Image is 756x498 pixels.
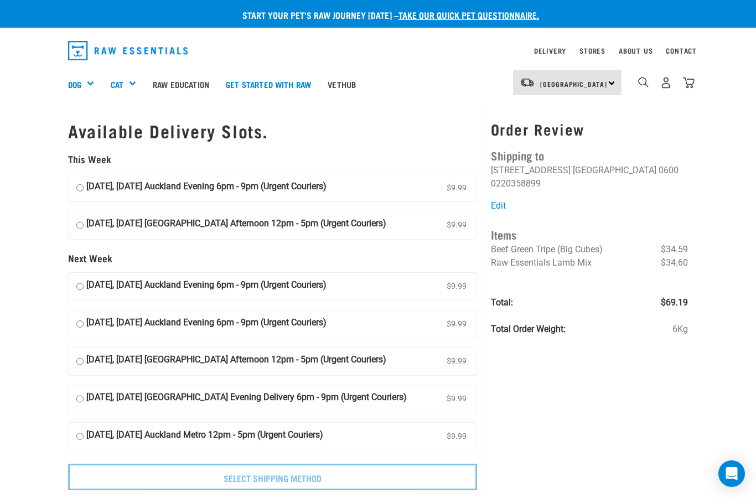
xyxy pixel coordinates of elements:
[444,278,469,295] span: $9.99
[619,49,653,53] a: About Us
[491,147,688,164] h4: Shipping to
[579,49,605,53] a: Stores
[86,391,407,407] strong: [DATE], [DATE] [GEOGRAPHIC_DATA] Evening Delivery 6pm - 9pm (Urgent Couriers)
[218,62,319,106] a: Get started with Raw
[444,217,469,234] span: $9.99
[491,324,566,334] strong: Total Order Weight:
[534,49,566,53] a: Delivery
[68,154,477,165] h5: This Week
[672,323,688,336] span: 6Kg
[68,464,477,490] input: Select Shipping Method
[520,77,535,87] img: van-moving.png
[86,316,327,333] strong: [DATE], [DATE] Auckland Evening 6pm - 9pm (Urgent Couriers)
[68,41,188,60] img: Raw Essentials Logo
[76,316,84,333] input: [DATE], [DATE] Auckland Evening 6pm - 9pm (Urgent Couriers) $9.99
[68,121,477,141] h1: Available Delivery Slots.
[76,217,84,234] input: [DATE], [DATE] [GEOGRAPHIC_DATA] Afternoon 12pm - 5pm (Urgent Couriers) $9.99
[444,428,469,445] span: $9.99
[59,37,697,65] nav: dropdown navigation
[573,165,679,175] li: [GEOGRAPHIC_DATA] 0600
[661,256,688,269] span: $34.60
[76,428,84,445] input: [DATE], [DATE] Auckland Metro 12pm - 5pm (Urgent Couriers) $9.99
[76,278,84,295] input: [DATE], [DATE] Auckland Evening 6pm - 9pm (Urgent Couriers) $9.99
[86,217,386,234] strong: [DATE], [DATE] [GEOGRAPHIC_DATA] Afternoon 12pm - 5pm (Urgent Couriers)
[398,12,539,17] a: take our quick pet questionnaire.
[661,296,688,309] span: $69.19
[491,226,688,243] h4: Items
[491,121,688,138] h3: Order Review
[660,77,672,89] img: user.png
[638,77,649,87] img: home-icon-1@2x.png
[76,353,84,370] input: [DATE], [DATE] [GEOGRAPHIC_DATA] Afternoon 12pm - 5pm (Urgent Couriers) $9.99
[491,244,603,255] span: Beef Green Tripe (Big Cubes)
[68,253,477,264] h5: Next Week
[144,62,218,106] a: Raw Education
[491,297,513,308] strong: Total:
[444,316,469,333] span: $9.99
[540,82,607,86] span: [GEOGRAPHIC_DATA]
[491,200,506,211] a: Edit
[491,257,592,268] span: Raw Essentials Lamb Mix
[86,353,386,370] strong: [DATE], [DATE] [GEOGRAPHIC_DATA] Afternoon 12pm - 5pm (Urgent Couriers)
[68,78,81,91] a: Dog
[666,49,697,53] a: Contact
[76,391,84,407] input: [DATE], [DATE] [GEOGRAPHIC_DATA] Evening Delivery 6pm - 9pm (Urgent Couriers) $9.99
[683,77,695,89] img: home-icon@2x.png
[491,178,541,189] li: 0220358899
[661,243,688,256] span: $34.59
[444,353,469,370] span: $9.99
[444,180,469,196] span: $9.99
[86,428,323,445] strong: [DATE], [DATE] Auckland Metro 12pm - 5pm (Urgent Couriers)
[86,278,327,295] strong: [DATE], [DATE] Auckland Evening 6pm - 9pm (Urgent Couriers)
[111,78,123,91] a: Cat
[86,180,327,196] strong: [DATE], [DATE] Auckland Evening 6pm - 9pm (Urgent Couriers)
[319,62,364,106] a: Vethub
[491,165,571,175] li: [STREET_ADDRESS]
[444,391,469,407] span: $9.99
[718,460,745,487] div: Open Intercom Messenger
[76,180,84,196] input: [DATE], [DATE] Auckland Evening 6pm - 9pm (Urgent Couriers) $9.99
